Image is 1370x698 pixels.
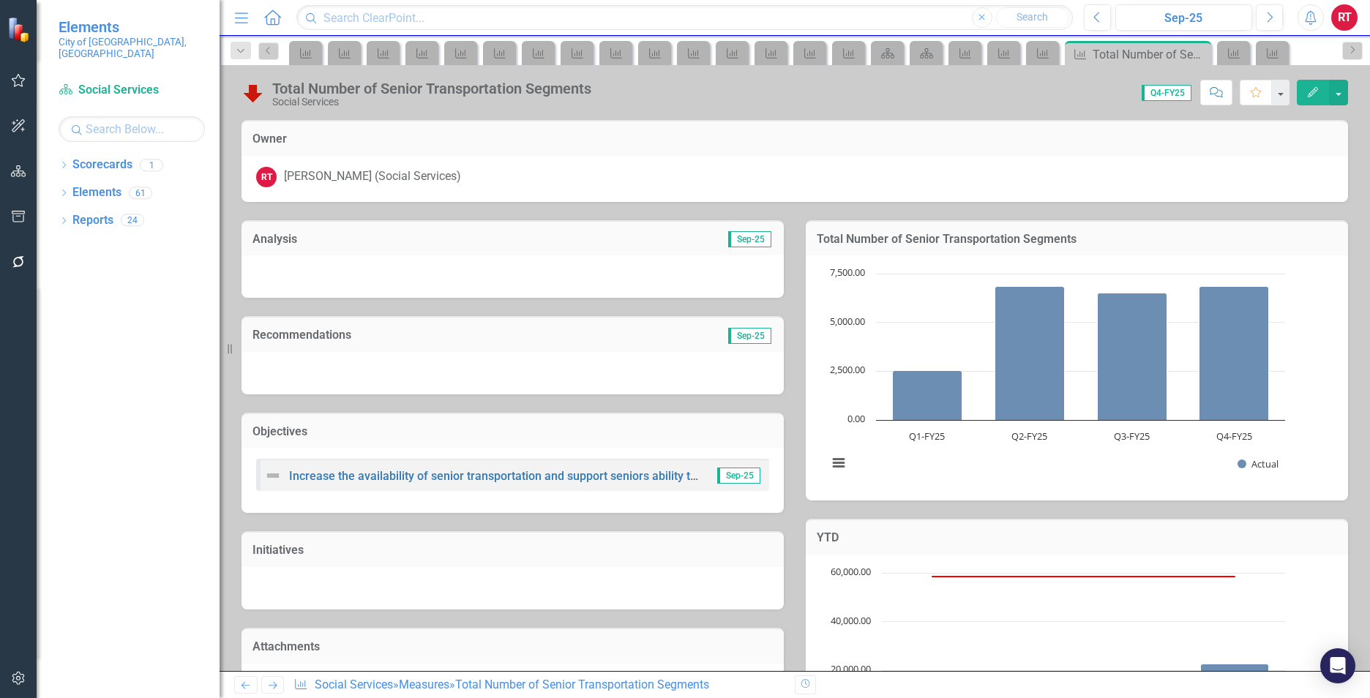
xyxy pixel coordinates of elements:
[1098,293,1167,421] path: Q3-FY25, 6,525. Actual.
[59,116,205,142] input: Search Below...
[399,678,449,691] a: Measures
[1142,85,1191,101] span: Q4-FY25
[252,640,773,653] h3: Attachments
[830,266,865,279] text: 7,500.00
[296,5,1073,31] input: Search ClearPoint...
[121,214,144,227] div: 24
[7,17,33,42] img: ClearPoint Strategy
[272,97,591,108] div: Social Services
[893,371,962,421] path: Q1-FY25, 2,517.25. Actual.
[284,168,461,185] div: [PERSON_NAME] (Social Services)
[242,81,265,105] img: Below Target
[140,159,163,171] div: 1
[1320,648,1355,683] div: Open Intercom Messenger
[1120,10,1247,27] div: Sep-25
[996,7,1069,28] button: Search
[1011,429,1047,443] text: Q2-FY25
[1216,429,1252,443] text: Q4-FY25
[831,565,871,578] text: 60,000.00
[1331,4,1358,31] button: RT
[830,363,865,376] text: 2,500.00
[995,287,1065,421] path: Q2-FY25, 6,854. Actual.
[289,469,796,483] a: Increase the availability of senior transportation and support seniors ability to live independently
[1093,45,1208,64] div: Total Number of Senior Transportation Segments
[1115,4,1252,31] button: Sep-25
[256,167,277,187] div: RT
[831,614,871,627] text: 40,000.00
[817,531,1337,544] h3: YTD
[59,82,205,99] a: Social Services
[272,80,591,97] div: Total Number of Senior Transportation Segments
[252,544,773,557] h3: Initiatives
[831,662,871,675] text: 20,000.00
[828,453,849,473] button: View chart menu, Chart
[1238,457,1279,470] button: Show Actual
[252,425,773,438] h3: Objectives
[830,315,865,328] text: 5,000.00
[72,157,132,173] a: Scorecards
[252,233,513,246] h3: Analysis
[909,429,945,443] text: Q1-FY25
[264,467,282,484] img: Not Defined
[315,678,393,691] a: Social Services
[847,412,865,425] text: 0.00
[455,678,709,691] div: Total Number of Senior Transportation Segments
[820,266,1292,486] svg: Interactive chart
[717,468,760,484] span: Sep-25
[252,132,1337,146] h3: Owner
[72,184,121,201] a: Elements
[1199,287,1269,421] path: Q4-FY25, 6,839. Actual.
[929,574,1238,579] g: EOY Target, series 2 of 2. Line with 4 data points.
[59,36,205,60] small: City of [GEOGRAPHIC_DATA], [GEOGRAPHIC_DATA]
[72,212,113,229] a: Reports
[728,328,771,344] span: Sep-25
[728,231,771,247] span: Sep-25
[1017,11,1048,23] span: Search
[129,187,152,199] div: 61
[59,18,205,36] span: Elements
[820,266,1333,486] div: Chart. Highcharts interactive chart.
[817,233,1337,246] h3: Total Number of Senior Transportation Segments
[293,677,784,694] div: » »
[252,329,611,342] h3: Recommendations
[1114,429,1150,443] text: Q3-FY25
